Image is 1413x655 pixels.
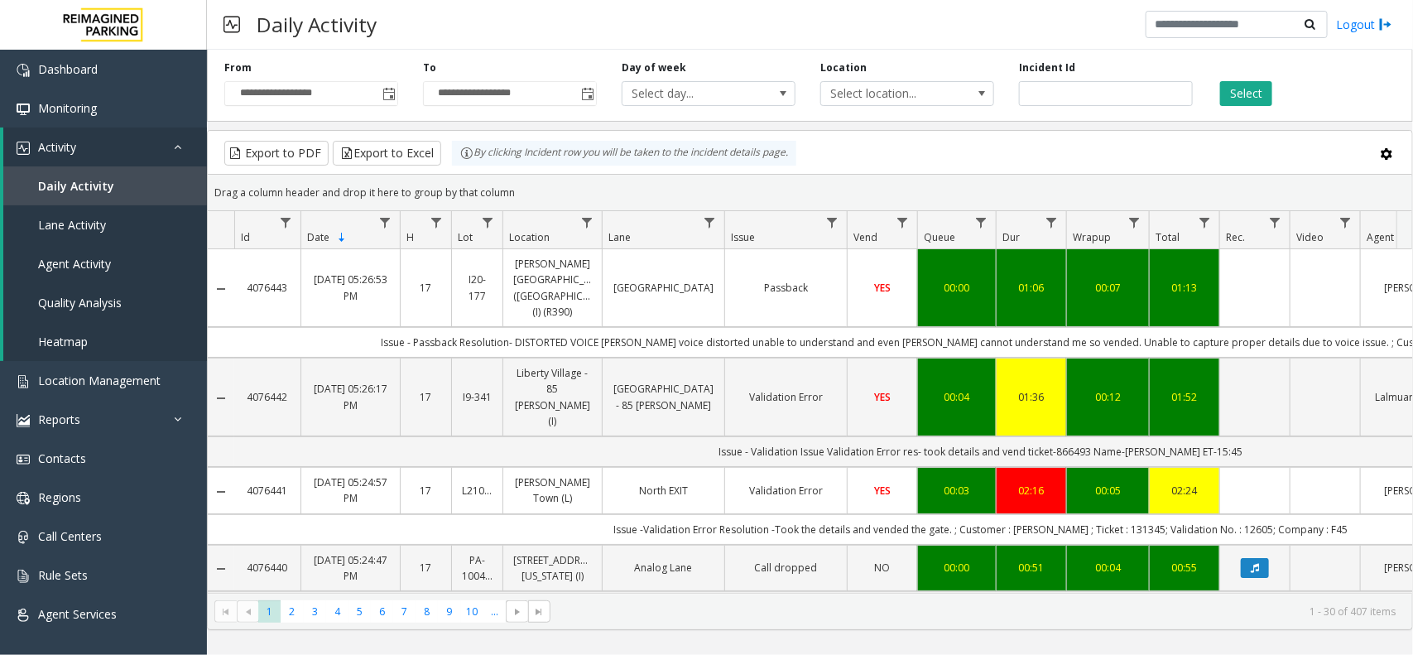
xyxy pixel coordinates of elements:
a: 00:51 [1007,560,1056,576]
div: 01:13 [1160,280,1209,296]
a: 02:16 [1007,483,1056,498]
a: Dur Filter Menu [1041,211,1063,234]
span: Heatmap [38,334,88,349]
a: 17 [411,483,441,498]
a: Collapse Details [208,392,234,405]
a: I9-341 [462,389,493,405]
a: [PERSON_NAME] Town (L) [513,474,592,506]
a: Collapse Details [208,485,234,498]
a: Lane Activity [3,205,207,244]
span: Page 9 [438,600,460,623]
a: Location Filter Menu [576,211,598,234]
label: Incident Id [1019,60,1075,75]
a: Lane Filter Menu [699,211,721,234]
div: 01:06 [1007,280,1056,296]
a: 17 [411,280,441,296]
a: NO [858,560,907,576]
span: Page 3 [304,600,326,623]
a: PA-1004494 [462,552,493,584]
img: 'icon' [17,103,30,116]
a: [PERSON_NAME][GEOGRAPHIC_DATA] ([GEOGRAPHIC_DATA]) (I) (R390) [513,256,592,320]
span: Agent Activity [38,256,111,272]
a: Collapse Details [208,562,234,576]
a: 00:12 [1077,389,1139,405]
span: Select day... [622,82,760,105]
span: YES [874,484,891,498]
h3: Daily Activity [248,4,385,45]
span: Wrapup [1073,230,1111,244]
a: [DATE] 05:26:17 PM [311,381,390,412]
span: Sortable [335,231,348,244]
a: 00:04 [928,389,986,405]
a: Date Filter Menu [374,211,397,234]
a: Total Filter Menu [1194,211,1216,234]
span: NO [875,561,891,575]
span: Id [241,230,250,244]
span: Lane Activity [38,217,106,233]
a: H Filter Menu [425,211,448,234]
a: Issue Filter Menu [821,211,843,234]
div: 00:55 [1160,560,1209,576]
label: Location [820,60,867,75]
span: Page 4 [326,600,348,623]
a: 01:36 [1007,389,1056,405]
span: Page 5 [348,600,371,623]
img: 'icon' [17,531,30,544]
a: 4076443 [244,280,291,296]
a: Queue Filter Menu [970,211,992,234]
div: Data table [208,211,1412,593]
span: Dashboard [38,61,98,77]
a: Passback [735,280,837,296]
a: L21088000 [462,483,493,498]
span: Page 1 [258,600,281,623]
span: Daily Activity [38,178,114,194]
span: Toggle popup [379,82,397,105]
a: 01:52 [1160,389,1209,405]
span: Toggle popup [578,82,596,105]
span: Page 10 [461,600,483,623]
span: Queue [924,230,955,244]
a: Agent Activity [3,244,207,283]
a: [DATE] 05:26:53 PM [311,272,390,303]
a: Validation Error [735,389,837,405]
img: 'icon' [17,414,30,427]
a: Id Filter Menu [275,211,297,234]
button: Select [1220,81,1272,106]
span: Page 8 [416,600,438,623]
a: 00:00 [928,560,986,576]
a: 00:00 [928,280,986,296]
a: Validation Error [735,483,837,498]
a: YES [858,280,907,296]
a: 00:05 [1077,483,1139,498]
a: 00:03 [928,483,986,498]
a: Collapse Details [208,282,234,296]
span: Issue [731,230,755,244]
a: [GEOGRAPHIC_DATA] [613,280,714,296]
a: I20-177 [462,272,493,303]
a: Liberty Village - 85 [PERSON_NAME] (I) [513,365,592,429]
button: Export to Excel [333,141,441,166]
a: Video Filter Menu [1334,211,1357,234]
span: Contacts [38,450,86,466]
img: logout [1379,16,1392,33]
a: Activity [3,128,207,166]
a: Quality Analysis [3,283,207,322]
a: 17 [411,560,441,576]
span: Page 2 [281,600,303,623]
img: 'icon' [17,453,30,466]
span: Video [1296,230,1324,244]
label: From [224,60,252,75]
span: Dur [1002,230,1020,244]
span: Go to the next page [511,605,524,619]
a: Lot Filter Menu [477,211,499,234]
div: 00:04 [1077,560,1139,576]
a: YES [858,389,907,405]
